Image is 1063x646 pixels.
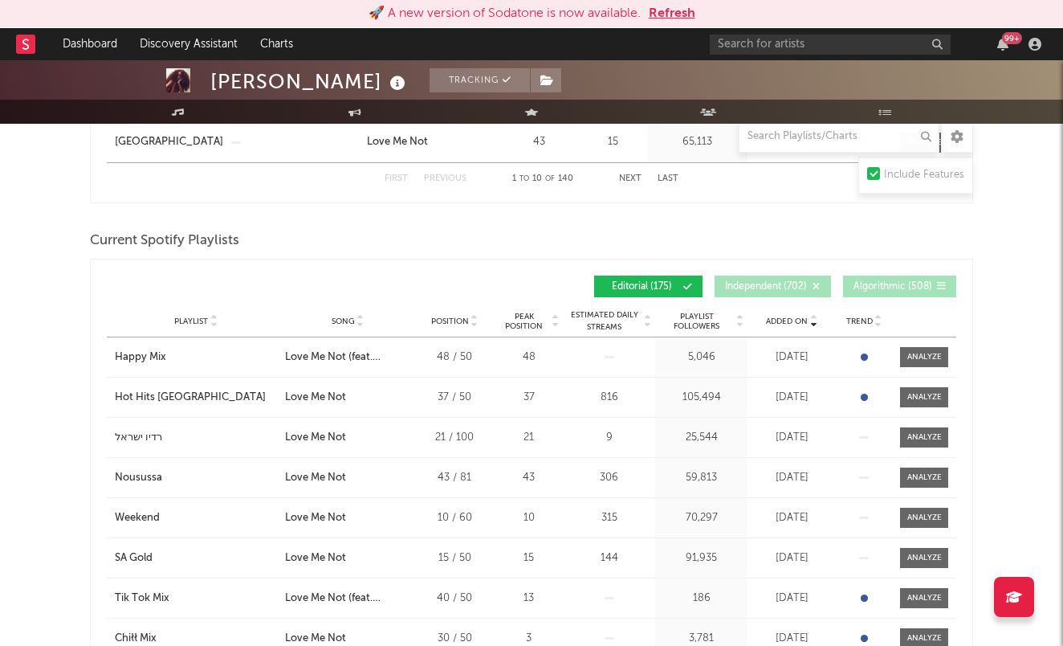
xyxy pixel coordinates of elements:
[659,591,743,607] div: 186
[766,317,808,326] span: Added On
[285,350,410,366] div: Love Me Not (feat. [PERSON_NAME][GEOGRAPHIC_DATA])
[285,430,346,446] div: Love Me Not
[332,317,355,326] span: Song
[115,591,277,607] a: Tik Tok Mix
[659,550,743,566] div: 91,935
[884,166,964,185] div: Include Features
[418,430,491,446] div: 21 / 100
[174,317,208,326] span: Playlist
[499,170,587,189] div: 1 10 140
[115,390,277,406] a: Hot Hits [GEOGRAPHIC_DATA]
[659,312,734,331] span: Playlist Followers
[418,591,491,607] div: 40 / 50
[499,591,559,607] div: 13
[285,591,410,607] div: Love Me Not (feat. [PERSON_NAME][GEOGRAPHIC_DATA])
[115,350,277,366] a: Happy Mix
[594,276,703,297] button: Editorial(175)
[1002,32,1022,44] div: 99 +
[751,550,832,566] div: [DATE]
[499,350,559,366] div: 48
[115,390,266,406] div: Hot Hits [GEOGRAPHIC_DATA]
[210,68,409,95] div: [PERSON_NAME]
[751,470,832,486] div: [DATE]
[499,550,559,566] div: 15
[619,174,641,183] button: Next
[499,390,559,406] div: 37
[751,591,832,607] div: [DATE]
[567,430,651,446] div: 9
[367,134,495,150] a: Love Me Not
[567,309,641,333] span: Estimated Daily Streams
[649,4,695,23] button: Refresh
[115,430,162,446] div: רדיו ישראל
[846,317,873,326] span: Trend
[418,510,491,526] div: 10 / 60
[418,550,491,566] div: 15 / 50
[128,28,249,60] a: Discovery Assistant
[545,175,555,182] span: of
[499,430,559,446] div: 21
[367,134,428,150] div: Love Me Not
[739,121,939,153] input: Search Playlists/Charts
[715,276,831,297] button: Independent(702)
[424,174,466,183] button: Previous
[285,510,346,526] div: Love Me Not
[430,68,530,92] button: Tracking
[499,470,559,486] div: 43
[659,350,743,366] div: 5,046
[567,390,651,406] div: 816
[659,510,743,526] div: 70,297
[658,174,678,183] button: Last
[115,550,277,566] a: SA Gold
[115,550,153,566] div: SA Gold
[843,276,956,297] button: Algorithmic(508)
[710,35,951,55] input: Search for artists
[567,550,651,566] div: 144
[418,390,491,406] div: 37 / 50
[583,134,643,150] div: 15
[567,470,651,486] div: 306
[115,591,169,607] div: Tik Tok Mix
[418,350,491,366] div: 48 / 50
[519,175,529,182] span: to
[285,550,346,566] div: Love Me Not
[853,282,932,292] span: Algorithmic ( 508 )
[115,350,166,366] div: Happy Mix
[751,510,832,526] div: [DATE]
[751,390,832,406] div: [DATE]
[503,134,575,150] div: 43
[385,174,408,183] button: First
[249,28,304,60] a: Charts
[115,470,277,486] a: Nousussa
[90,231,239,251] span: Current Spotify Playlists
[659,390,743,406] div: 105,494
[499,510,559,526] div: 10
[659,470,743,486] div: 59,813
[285,390,346,406] div: Love Me Not
[567,510,651,526] div: 315
[725,282,807,292] span: Independent ( 702 )
[751,350,832,366] div: [DATE]
[369,4,641,23] div: 🚀 A new version of Sodatone is now available.
[659,430,743,446] div: 25,544
[605,282,678,292] span: Editorial ( 175 )
[499,312,549,331] span: Peak Position
[115,134,223,150] a: [GEOGRAPHIC_DATA]
[997,38,1008,51] button: 99+
[115,510,277,526] a: Weekend
[115,470,162,486] div: Nousussa
[751,430,832,446] div: [DATE]
[431,317,469,326] span: Position
[418,470,491,486] div: 43 / 81
[285,470,346,486] div: Love Me Not
[51,28,128,60] a: Dashboard
[651,134,743,150] div: 65,113
[115,430,277,446] a: רדיו ישראל
[115,510,160,526] div: Weekend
